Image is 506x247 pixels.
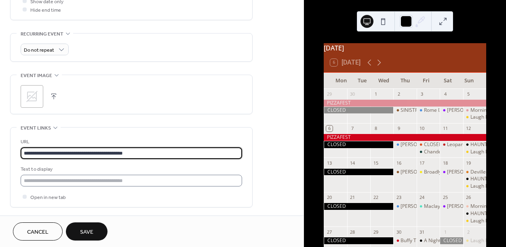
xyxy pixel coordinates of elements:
div: 26 [466,195,472,201]
div: CLOSED [324,203,393,210]
div: CLOSED [324,237,393,244]
div: Tue [352,73,373,89]
div: HAUNTED MOVIE NIGHTS [463,210,486,217]
div: Sun [458,73,480,89]
button: Cancel [13,222,63,241]
div: Carly's Angels Season 26 [440,107,463,114]
div: 12 [466,126,472,132]
div: Maclayne [417,203,440,210]
span: Event links [21,124,51,132]
div: Mon [330,73,352,89]
div: 1 [442,229,448,235]
div: HAUNTED MOVIE NIGHTS [463,176,486,182]
div: 2 [396,91,402,97]
button: Save [66,222,108,241]
div: 10 [419,126,425,132]
div: Sat [437,73,458,89]
div: 7 [350,126,356,132]
div: 20 [326,195,332,201]
div: 22 [373,195,379,201]
div: HAUNTED MOVIE NIGHTS [463,141,486,148]
div: Morning Glory Burlesque Brunch [463,203,486,210]
div: 11 [442,126,448,132]
div: 25 [442,195,448,201]
div: 29 [373,229,379,235]
div: Aaron Shorr Quartet plays the music of Stevie Wonder / Soul at The Attic presented by Scott Morin [393,203,416,210]
div: 28 [350,229,356,235]
div: Laugh Loft Stand Up Comedy [463,114,486,121]
div: URL [21,138,240,146]
div: 29 [326,91,332,97]
span: Do not repeat [24,46,54,55]
div: CLOSED for a private event until 6pm [417,141,440,148]
div: 6 [326,126,332,132]
div: 13 [326,160,332,166]
div: 16 [396,160,402,166]
div: 18 [442,160,448,166]
span: Recurring event [21,30,63,38]
div: Thu [394,73,416,89]
div: A Night of Souls [424,237,460,244]
div: 19 [466,160,472,166]
div: 9 [396,126,402,132]
div: 8 [373,126,379,132]
div: 21 [350,195,356,201]
div: [DATE] [324,43,486,53]
div: SINISTRIO FEAT. JEFF DRUMMOND [393,107,416,114]
div: Carly's Angels Season 26 [440,169,463,176]
div: 17 [419,160,425,166]
div: PIZZAFEST [324,134,486,141]
div: Jaiden Riley sings Country Soul / Soul at The Attic presented by Scott Morin [393,141,416,148]
div: A Night of Souls [417,237,440,244]
div: 31 [419,229,425,235]
div: 30 [350,91,356,97]
div: Laugh Loft Stand Up Comedy [463,149,486,155]
div: Maclayne [424,203,446,210]
div: Eric Friedenberg, Al Muirhead, Derek Stoll, John Hyde and John deWaal [393,169,416,176]
span: Save [80,228,93,237]
div: Devilled Legs Drag Brunch with Carly York Jones [463,169,486,176]
div: Morning Glory brunch [463,107,486,114]
div: 15 [373,160,379,166]
div: CLOSED for a private event [440,237,463,244]
div: CLOSED [324,107,393,114]
div: 24 [419,195,425,201]
div: 14 [350,160,356,166]
div: Fri [416,73,437,89]
div: Chandelier Club Burlesque [424,149,484,155]
span: Hide end time [30,6,61,15]
div: Broadly Speaking Coemdy Show with Deb & Charlie [417,169,440,176]
div: 1 [373,91,379,97]
div: Buffy The Vampire SLAYer Drag Show presented by Anne Xiety [393,237,416,244]
div: 27 [326,229,332,235]
div: Text to display [21,165,240,174]
div: Wed [373,73,394,89]
div: 4 [442,91,448,97]
div: ; [21,85,43,108]
div: 30 [396,229,402,235]
span: Event image [21,71,52,80]
div: Laugh Loft Stand Up Comedy [463,183,486,190]
div: 3 [419,91,425,97]
div: CLOSED [324,169,393,176]
div: Leopard Lounge with Karla Marx [440,141,463,148]
div: PIZZAFEST [324,100,486,107]
div: Carly's Angels Season 26 [440,203,463,210]
div: Laugh Loft Stand Up Comedy [463,237,486,244]
div: SINISTRIO FEAT. [PERSON_NAME] [401,107,476,114]
span: Open in new tab [30,193,66,202]
div: Rome IX / Soul at The Attic presented by Scott Morin [417,107,440,114]
span: Cancel [27,228,48,237]
div: CLOSED [324,141,393,148]
div: Chandelier Club Burlesque [417,149,440,155]
div: 5 [466,91,472,97]
div: Laugh Loft Stand Up Comedy [463,218,486,224]
div: 23 [396,195,402,201]
div: 2 [466,229,472,235]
